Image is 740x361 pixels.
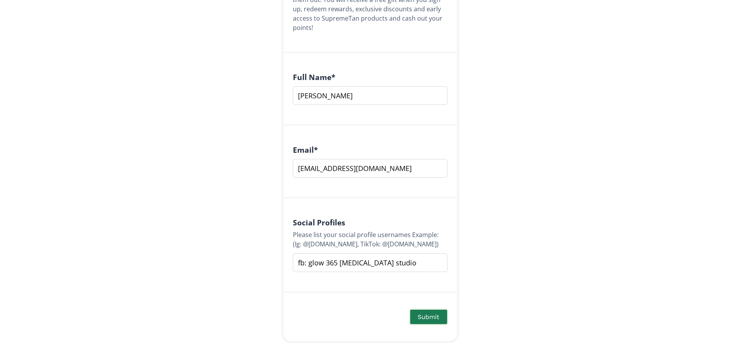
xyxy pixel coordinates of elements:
button: Submit [409,309,448,325]
input: Type your full name... [293,86,447,105]
div: Please list your social profile usernames Example: (Ig: @[DOMAIN_NAME], TikTok: @[DOMAIN_NAME]) [293,230,447,249]
input: name@example.com [293,159,447,178]
h4: Social Profiles [293,218,447,227]
input: Type your answer here... [293,253,447,272]
h4: Email * [293,145,447,154]
h4: Full Name * [293,73,447,82]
